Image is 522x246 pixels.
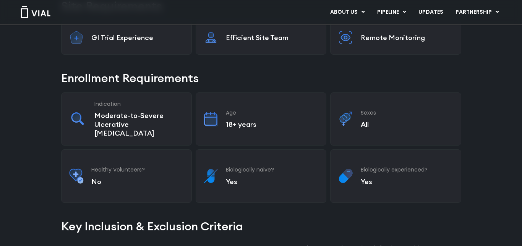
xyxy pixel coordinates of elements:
[361,177,453,186] p: Yes
[226,109,318,116] h3: Age
[91,166,184,173] h3: Healthy Volunteers?
[91,177,184,186] p: No
[94,100,184,107] h3: Indication
[226,177,318,186] p: Yes
[20,6,51,18] img: Vial Logo
[371,6,412,19] a: PIPELINEMenu Toggle
[61,70,461,86] h2: Enrollment Requirements
[361,166,453,173] h3: Biologically experienced?
[94,111,184,138] p: Moderate-to-Severe Ulcerative [MEDICAL_DATA]
[449,6,505,19] a: PARTNERSHIPMenu Toggle
[361,109,453,116] h3: Sexes
[324,6,371,19] a: ABOUT USMenu Toggle
[91,33,184,42] p: GI Trial Experience
[412,6,449,19] a: UPDATES
[61,218,461,235] h2: Key Inclusion & Exclusion Criteria
[226,120,318,129] p: 18+ years
[361,120,453,129] p: All
[226,166,318,173] h3: Biologically naive?
[226,33,318,42] p: Efficient Site Team
[361,33,453,42] p: Remote Monitoring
